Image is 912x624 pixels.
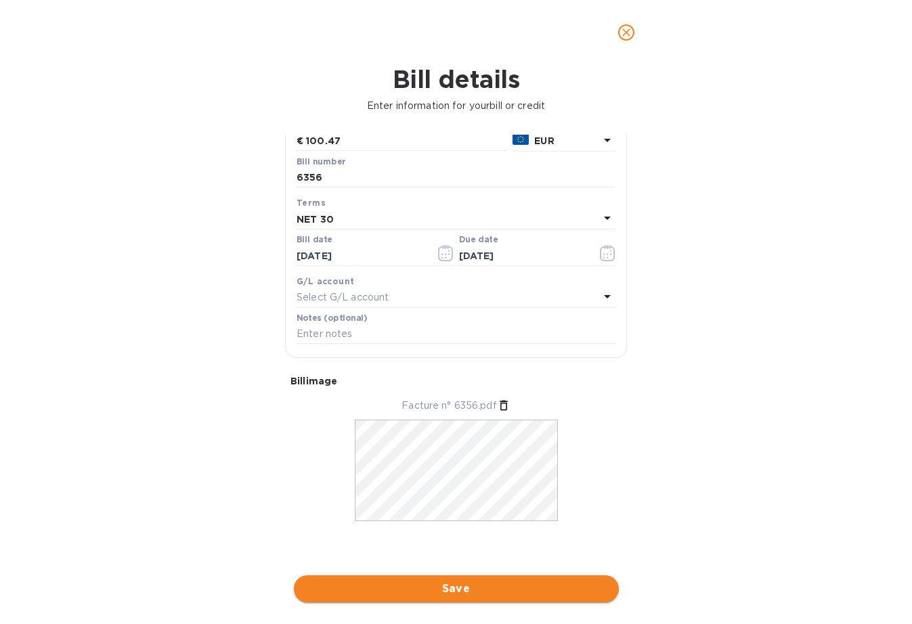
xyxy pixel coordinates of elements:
input: Select date [297,246,425,266]
input: Due date [459,246,587,266]
b: NET 30 [297,214,334,225]
p: Bill image [290,374,622,388]
b: Terms [297,198,326,208]
input: Enter notes [297,324,615,344]
b: G/L account [297,276,354,286]
span: Save [305,581,608,597]
p: Facture n° 6356.pdf [401,399,497,413]
label: Bill date [297,236,332,244]
label: Due date [459,236,498,244]
b: EUR [534,135,554,146]
input: Enter bill number [297,168,615,188]
h1: Bill details [11,65,901,93]
p: Enter information for your bill or credit [11,99,901,113]
button: Save [294,575,619,602]
input: € Enter bill amount [306,131,507,152]
div: € [297,131,306,152]
button: close [610,16,643,49]
label: Bill number [297,158,345,166]
p: Select G/L account [297,290,389,305]
label: Notes (optional) [297,314,368,322]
